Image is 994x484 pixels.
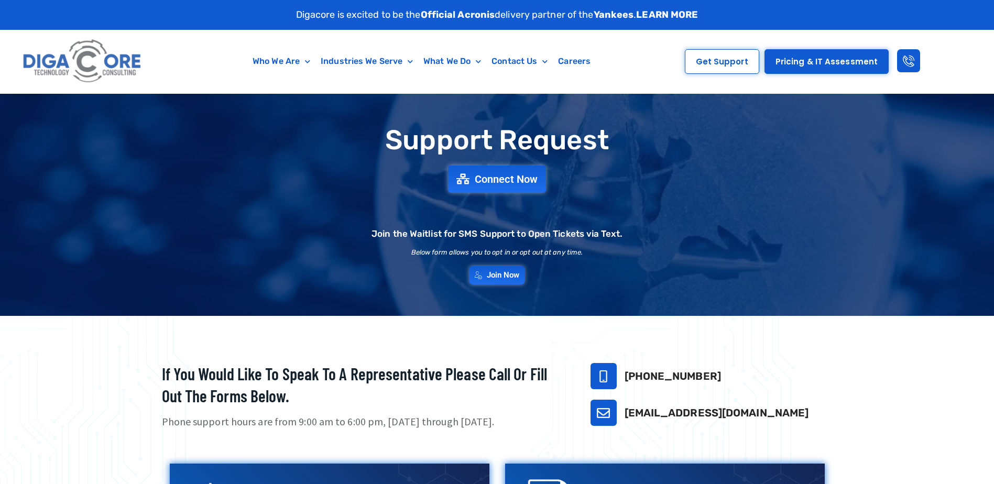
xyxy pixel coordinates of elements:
[487,271,520,279] span: Join Now
[296,8,698,22] p: Digacore is excited to be the delivery partner of the .
[696,58,748,65] span: Get Support
[136,125,859,155] h1: Support Request
[553,49,596,73] a: Careers
[195,49,648,73] nav: Menu
[625,406,809,419] a: [EMAIL_ADDRESS][DOMAIN_NAME]
[764,49,889,74] a: Pricing & IT Assessment
[636,9,698,20] a: LEARN MORE
[20,35,145,88] img: Digacore logo 1
[685,49,759,74] a: Get Support
[162,363,564,406] h2: If you would like to speak to a representative please call or fill out the forms below.
[475,174,538,184] span: Connect Now
[315,49,418,73] a: Industries We Serve
[594,9,634,20] strong: Yankees
[411,249,583,256] h2: Below form allows you to opt in or opt out at any time.
[625,370,721,382] a: [PHONE_NUMBER]
[448,166,546,193] a: Connect Now
[421,9,495,20] strong: Official Acronis
[418,49,486,73] a: What We Do
[591,363,617,389] a: 732-646-5725
[247,49,315,73] a: Who We Are
[486,49,553,73] a: Contact Us
[775,58,878,65] span: Pricing & IT Assessment
[372,229,622,238] h2: Join the Waitlist for SMS Support to Open Tickets via Text.
[162,414,564,430] p: Phone support hours are from 9:00 am to 6:00 pm, [DATE] through [DATE].
[591,400,617,426] a: support@digacore.com
[469,266,525,284] a: Join Now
